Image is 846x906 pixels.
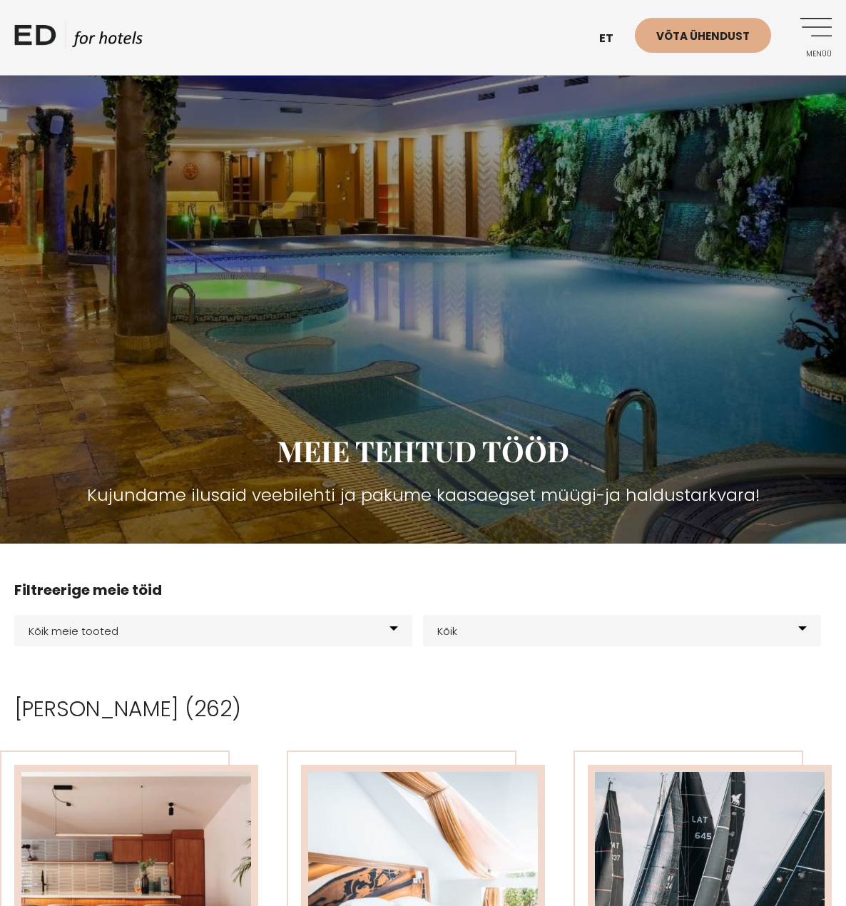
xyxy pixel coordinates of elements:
h3: Kujundame ilusaid veebilehti ja pakume kaasaegset müügi-ja haldustarkvara! [14,482,832,508]
a: Menüü [793,18,832,57]
h2: [PERSON_NAME] (262) [14,696,832,722]
a: Võta ühendust [635,18,771,53]
span: MEIE TEHTUD TÖÖD [277,432,569,469]
h4: Filtreerige meie töid [14,579,832,601]
span: Menüü [793,50,832,58]
a: ED HOTELS [14,21,143,57]
a: et [592,21,635,56]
